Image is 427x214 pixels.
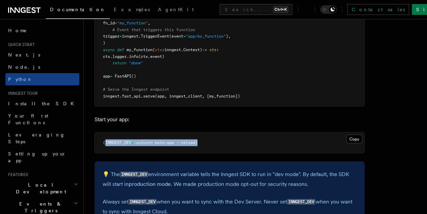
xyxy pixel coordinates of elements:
[114,7,150,12] span: Examples
[155,93,240,98] span: (app, inngest_client, [my_function])
[129,180,171,187] a: production mode
[138,54,164,59] span: (ctx.event)
[287,199,315,205] code: INNGEST_DEV
[103,73,110,78] span: app
[5,172,28,177] span: Features
[5,200,74,214] span: Events & Triggers
[8,132,65,144] span: Leveraging Steps
[8,113,48,125] span: Your first Functions
[136,140,197,145] span: uvicorn main:app --reload)
[5,179,79,198] button: Local Development
[115,73,131,78] span: FastAPI
[346,134,362,143] button: Copy
[8,64,40,70] span: Node.js
[119,93,122,98] span: .
[103,47,115,52] span: async
[120,171,148,177] code: INNGEST_DEV
[112,54,127,59] span: logger
[5,98,79,110] a: Install the SDK
[117,21,148,25] span: "my_function"
[103,169,356,189] p: 💡 The environment variable tells the Inngest SDK to run in "dev mode". By default, the SDK will s...
[103,140,131,145] span: (INNGEST_DEV
[183,34,186,39] span: =
[5,49,79,61] a: Next.js
[95,114,365,124] p: Start your app:
[103,93,119,98] span: inngest
[183,47,202,52] span: Context)
[141,34,169,39] span: TriggerEvent
[5,91,38,96] span: Inngest tour
[112,60,127,65] span: return
[209,47,216,52] span: str
[103,34,119,39] span: trigger
[148,21,150,25] span: ,
[143,93,155,98] span: serve
[5,73,79,85] a: Python
[273,6,288,13] kbd: Ctrl+K
[46,2,110,19] a: Documentation
[154,2,198,18] a: AgentKit
[110,2,154,18] a: Examples
[155,47,162,52] span: ctx
[110,73,112,78] span: =
[141,93,143,98] span: .
[103,21,115,25] span: fn_id
[226,34,231,39] span: ),
[131,73,136,78] span: ()
[128,199,157,205] code: INNGEST_DEV
[112,27,195,32] span: # Event that triggers this function
[127,54,129,59] span: .
[202,47,207,52] span: ->
[5,148,79,167] a: Setting up your app
[122,34,141,39] span: inngest.
[119,34,122,39] span: =
[219,4,292,15] button: Search...Ctrl+K
[129,60,143,65] span: "done"
[169,34,183,39] span: (event
[131,140,134,145] span: =
[127,47,153,52] span: my_function
[5,61,79,73] a: Node.js
[134,140,136,145] span: 1
[158,7,194,12] span: AgentKit
[5,24,79,37] a: Home
[8,77,33,82] span: Python
[162,47,164,52] span: :
[103,87,169,91] span: # Serve the Inngest endpoint
[347,4,409,15] a: Contact sales
[5,42,35,47] span: Quick start
[5,110,79,129] a: Your first Functions
[115,21,117,25] span: =
[117,47,124,52] span: def
[164,47,181,52] span: inngest
[8,52,40,58] span: Next.js
[181,47,183,52] span: .
[320,5,337,14] button: Toggle dark mode
[129,54,138,59] span: info
[103,54,110,59] span: ctx
[110,54,112,59] span: .
[50,7,106,12] span: Documentation
[5,181,74,195] span: Local Development
[186,34,226,39] span: "app/my_function"
[216,47,219,52] span: :
[8,27,27,34] span: Home
[103,41,105,45] span: )
[153,47,155,52] span: (
[8,101,78,106] span: Install the SDK
[5,129,79,148] a: Leveraging Steps
[8,151,66,163] span: Setting up your app
[122,93,141,98] span: fast_api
